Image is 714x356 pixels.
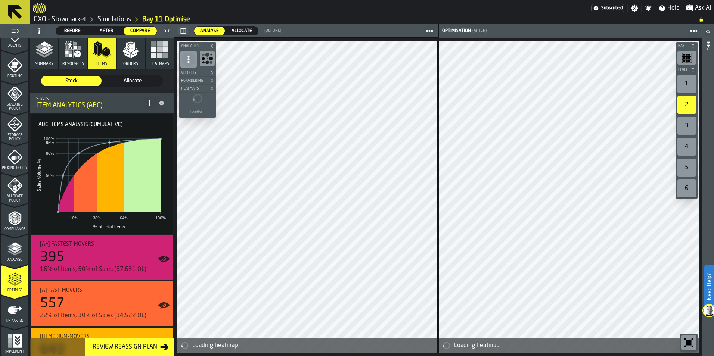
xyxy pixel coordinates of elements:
[1,194,28,203] span: Allocate Policy
[127,28,154,34] span: Compare
[56,27,89,35] div: thumb
[40,334,167,340] div: Title
[40,241,167,247] div: Title
[124,27,157,35] div: thumb
[93,216,101,220] text: 38%
[102,76,163,86] div: thumb
[1,296,28,325] li: menu Re-assign
[225,26,258,35] label: button-switch-multi-Allocate
[1,26,28,36] label: button-toggle-Toggle Full Menu
[695,4,711,13] span: Ask AI
[591,4,624,12] a: link-to-/wh/i/1f322264-80fa-4175-88bb-566e6213dfa5/settings/billing
[36,102,144,110] div: Item Analytics (ABC)
[44,137,54,141] text: 100%
[1,227,28,231] span: Compliance
[34,15,86,24] a: link-to-/wh/i/1f322264-80fa-4175-88bb-566e6213dfa5
[628,4,641,12] label: button-toggle-Settings
[158,281,170,326] label: button-toggle-Show on Map
[31,281,173,326] div: stat-[A] Fast-movers
[677,68,689,72] span: Level
[1,20,28,50] li: menu Agents
[46,151,54,156] text: 80%
[179,69,216,76] button: button-
[120,216,128,220] text: 64%
[180,71,208,75] span: Velocity
[677,159,696,177] div: 5
[96,62,107,66] span: Items
[676,74,698,94] div: button-toolbar-undefined
[1,112,28,142] li: menu Storage Policy
[40,241,94,247] span: [A+] Fastest-movers
[705,39,711,354] div: Info
[1,173,28,203] li: menu Allocate Policy
[62,62,84,66] span: Resources
[102,75,163,87] label: button-switch-multi-Allocate
[702,24,714,356] header: Info
[1,234,28,264] li: menu Analyse
[677,138,696,156] div: 4
[676,94,698,115] div: button-toolbar-undefined
[177,26,189,35] button: button-
[179,77,216,84] button: button-
[40,311,167,320] div: 22% of Items, 30% of Sales (34,522 OL)
[198,50,216,69] div: button-toolbar-undefined
[32,122,122,127] label: Title
[40,250,65,265] div: 395
[591,4,624,12] div: Menu Subscription
[1,74,28,78] span: Routing
[1,81,28,111] li: menu Stacking Policy
[190,110,205,115] div: Loading...
[601,6,623,11] span: Subscribed
[179,85,216,92] button: button-
[90,343,160,352] div: Review Reassign Plan
[177,338,437,353] div: alert-Loading heatmap
[59,28,86,34] span: Before
[677,44,689,48] span: Bay
[676,136,698,157] div: button-toolbar-undefined
[44,77,99,85] span: Stock
[705,266,713,307] label: Need Help?
[90,27,123,35] div: thumb
[33,1,46,15] a: logo-header
[90,26,124,35] label: button-switch-multi-After
[472,28,487,33] span: (After)
[97,15,131,24] a: link-to-/wh/i/1f322264-80fa-4175-88bb-566e6213dfa5
[1,350,28,354] span: Implement
[1,204,28,234] li: menu Compliance
[454,341,696,350] div: Loading heatmap
[150,62,169,66] span: Heatmaps
[677,96,696,114] div: 2
[676,178,698,199] div: button-toolbar-undefined
[1,51,28,81] li: menu Routing
[123,26,157,35] label: button-switch-multi-Compare
[155,216,166,220] text: 100%
[683,4,714,13] label: button-toggle-Ask AI
[31,235,173,280] div: stat-[A+] Fastest-movers
[180,79,208,83] span: Re-Ordering
[93,224,125,229] text: % of Total Items
[40,287,82,293] span: [A] Fast-movers
[85,338,174,356] button: button-Review Reassign Plan
[194,27,225,35] div: thumb
[46,140,54,145] text: 95%
[93,28,120,34] span: After
[46,173,54,178] text: 50%
[1,319,28,323] span: Re-assign
[677,179,696,197] div: 6
[1,166,28,170] span: Picking Policy
[1,44,28,48] span: Agents
[439,338,699,353] div: alert-Loading heatmap
[56,26,90,35] label: button-switch-multi-Before
[677,117,696,135] div: 3
[1,326,28,356] li: menu Implement
[1,103,28,111] span: Stacking Policy
[105,77,160,85] span: Allocate
[41,76,102,86] div: thumb
[683,337,695,349] svg: Reset zoom and position
[1,288,28,293] span: Optimise
[41,75,102,87] label: button-switch-multi-Stock
[1,143,28,172] li: menu Picking Policy
[197,28,222,34] span: Analyse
